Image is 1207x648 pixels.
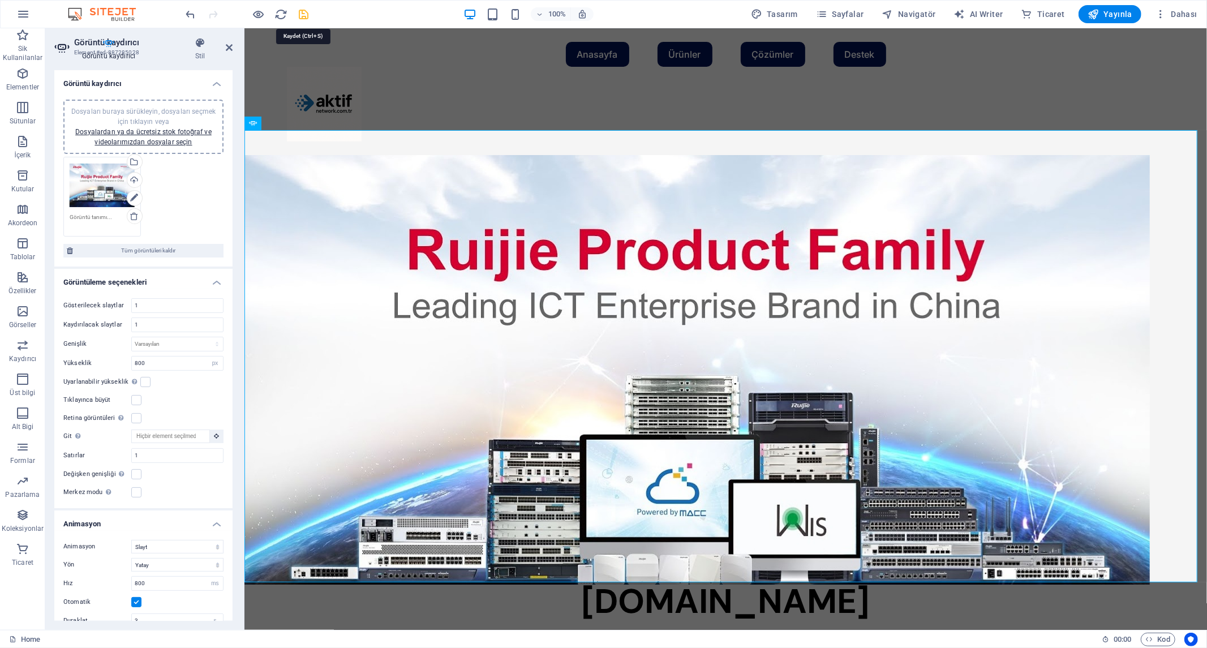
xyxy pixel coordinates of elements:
[950,5,1008,23] button: AI Writer
[71,108,216,146] span: Dosyaları buraya sürükleyin, dosyaları seçmek için tıklayın veya
[63,244,224,258] button: Tüm görüntüleri kaldır
[10,252,36,261] p: Tablolar
[297,7,311,21] button: save
[8,218,38,228] p: Akordeon
[131,430,210,443] input: Hiçbir element seçilmedi
[751,8,798,20] span: Tasarım
[275,8,288,21] i: Sayfayı yeniden yükleyin
[12,422,34,431] p: Alt Bigi
[1017,5,1069,23] button: Ticaret
[1184,633,1198,646] button: Usercentrics
[63,321,131,328] label: Kaydırılacak slaytlar
[63,360,131,366] label: Yükseklik
[6,83,39,92] p: Elementler
[54,510,233,531] h4: Animasyon
[816,8,864,20] span: Sayfalar
[63,486,131,499] label: Merkez modu
[577,9,587,19] i: Yeniden boyutlandırmada yakınlaştırma düzeyini seçilen cihaza uyacak şekilde otomatik olarak ayarla.
[63,411,131,425] label: Retina görüntüleri
[1150,5,1202,23] button: Dahası
[746,5,802,23] button: Tasarım
[11,184,35,194] p: Kutular
[63,452,131,458] label: Satırlar
[63,375,140,389] label: Uyarlanabilir yükseklik
[274,7,288,21] button: reload
[1102,633,1132,646] h6: Oturum süresi
[75,128,212,146] a: Dosyalardan ya da ücretsiz stok fotoğraf ve videolarımızdan dosyalar seçin
[184,8,197,21] i: Geri al: Sayfaları değiştir (Ctrl+Z)
[5,490,40,499] p: Pazarlama
[746,5,802,23] div: Tasarım (Ctrl+Alt+Y)
[882,8,936,20] span: Navigatör
[878,5,940,23] button: Navigatör
[2,524,44,533] p: Koleksiyonlar
[63,617,131,624] label: Duraklat
[9,354,36,363] p: Kaydırıcı
[1114,633,1131,646] span: 00 00
[54,269,233,289] h4: Görüntüleme seçenekleri
[63,467,131,481] label: Değişken genişliği
[63,595,131,609] label: Otomatik
[184,7,197,21] button: undo
[811,5,869,23] button: Sayfalar
[10,388,35,397] p: Üst bilgi
[9,320,36,329] p: Görseller
[9,633,40,646] a: Seçimi iptal etmek için tıkla. Sayfaları açmak için çift tıkla
[63,558,131,572] label: Yön
[63,341,131,347] label: Genişlik
[10,456,35,465] p: Formlar
[1021,8,1065,20] span: Ticaret
[167,37,233,61] h4: Stil
[531,7,571,21] button: 100%
[54,37,167,61] h4: Görüntü kaydırıcı
[954,8,1003,20] span: AI Writer
[63,302,131,308] label: Gösterilecek slaytlar
[63,580,131,586] label: Hız
[12,558,33,567] p: Ticaret
[14,151,31,160] p: İçerik
[76,244,220,258] span: Tüm görüntüleri kaldır
[1079,5,1141,23] button: Yayınla
[8,286,36,295] p: Özellikler
[63,430,131,443] label: Git
[63,540,131,553] label: Animasyon
[1155,8,1197,20] span: Dahası
[1141,633,1175,646] button: Kod
[1146,633,1170,646] span: Kod
[548,7,566,21] h6: 100%
[1122,635,1123,643] span: :
[54,70,233,91] h4: Görüntü kaydırıcı
[10,117,36,126] p: Sütunlar
[70,163,135,208] div: banner-wsUWhCcq-LUFMWDTykM90A.jpg
[1088,8,1132,20] span: Yayınla
[63,393,131,407] label: Tıklayınca büyüt
[65,7,150,21] img: Editor Logo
